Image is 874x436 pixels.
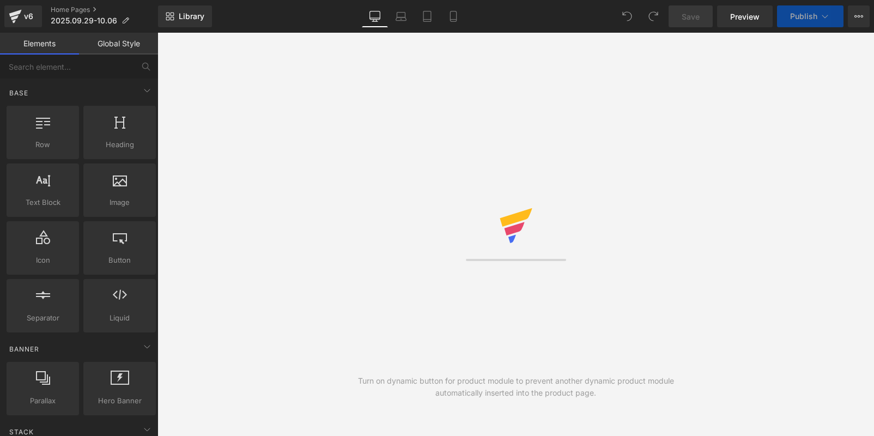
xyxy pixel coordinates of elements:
span: Text Block [10,197,76,208]
span: Separator [10,312,76,324]
a: Global Style [79,33,158,55]
span: Base [8,88,29,98]
span: Icon [10,255,76,266]
button: Redo [642,5,664,27]
a: Desktop [362,5,388,27]
a: Laptop [388,5,414,27]
a: v6 [4,5,42,27]
button: Publish [777,5,843,27]
span: Liquid [87,312,153,324]
span: Heading [87,139,153,150]
span: Parallax [10,395,76,407]
span: Publish [790,12,817,21]
span: Save [682,11,700,22]
div: Turn on dynamic button for product module to prevent another dynamic product module automatically... [337,375,695,399]
a: Preview [717,5,773,27]
span: Preview [730,11,760,22]
a: Mobile [440,5,466,27]
span: Hero Banner [87,395,153,407]
button: More [848,5,870,27]
span: Library [179,11,204,21]
span: Row [10,139,76,150]
button: Undo [616,5,638,27]
div: v6 [22,9,35,23]
a: New Library [158,5,212,27]
span: 2025.09.29-10.06 [51,16,117,25]
span: Image [87,197,153,208]
a: Home Pages [51,5,158,14]
span: Banner [8,344,40,354]
span: Button [87,255,153,266]
a: Tablet [414,5,440,27]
